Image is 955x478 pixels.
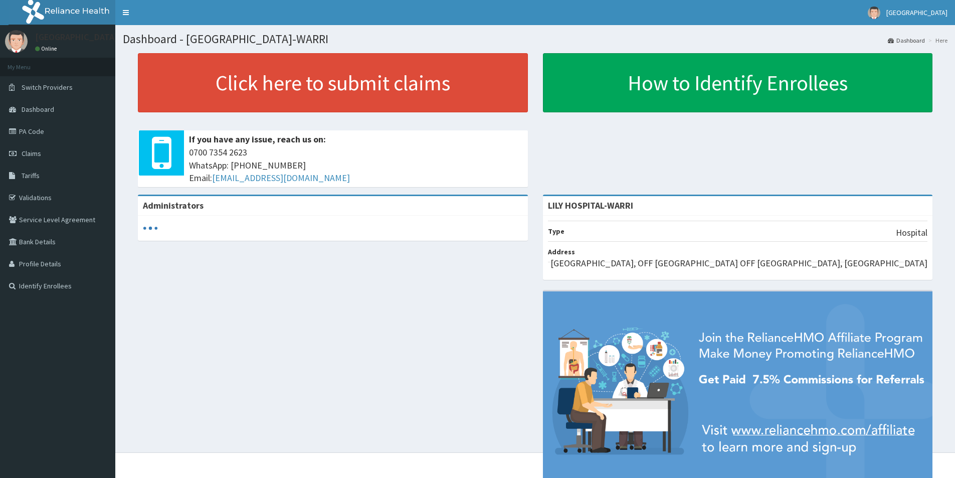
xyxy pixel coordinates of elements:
b: Type [548,227,564,236]
span: Dashboard [22,105,54,114]
li: Here [926,36,947,45]
p: [GEOGRAPHIC_DATA], OFF [GEOGRAPHIC_DATA] OFF [GEOGRAPHIC_DATA], [GEOGRAPHIC_DATA] [550,257,927,270]
span: Switch Providers [22,83,73,92]
span: [GEOGRAPHIC_DATA] [886,8,947,17]
a: [EMAIL_ADDRESS][DOMAIN_NAME] [212,172,350,184]
b: Address [548,247,575,256]
h1: Dashboard - [GEOGRAPHIC_DATA]-WARRI [123,33,947,46]
span: 0700 7354 2623 WhatsApp: [PHONE_NUMBER] Email: [189,146,523,185]
a: Click here to submit claims [138,53,528,112]
b: If you have any issue, reach us on: [189,133,326,145]
img: User Image [5,30,28,53]
p: Hospital [896,226,927,239]
svg: audio-loading [143,221,158,236]
b: Administrators [143,200,204,211]
a: Dashboard [888,36,925,45]
span: Tariffs [22,171,40,180]
a: Online [35,45,59,52]
p: [GEOGRAPHIC_DATA] [35,33,118,42]
span: Claims [22,149,41,158]
strong: LILY HOSPITAL-WARRI [548,200,633,211]
img: User Image [868,7,880,19]
a: How to Identify Enrollees [543,53,933,112]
